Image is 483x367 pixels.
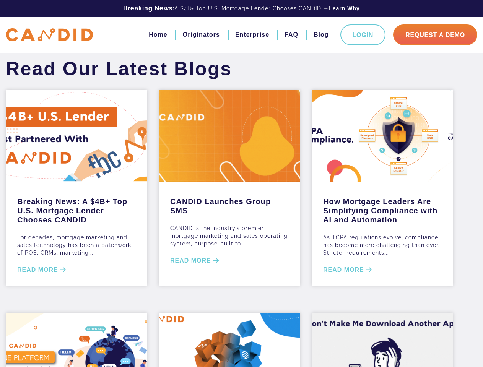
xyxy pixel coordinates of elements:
[6,28,93,42] img: CANDID APP
[183,28,220,41] a: Originators
[123,5,174,12] b: Breaking News:
[329,5,360,12] a: Learn Why
[149,28,167,41] a: Home
[17,234,136,257] p: For decades, mortgage marketing and sales technology has been a patchwork of POS, CRMs, marketing...
[235,28,269,41] a: Enterprise
[170,224,289,247] p: CANDID is the industry’s premier mortgage marketing and sales operating system, purpose-built to...
[393,24,477,45] a: Request A Demo
[285,28,298,41] a: FAQ
[323,234,442,257] p: As TCPA regulations evolve, compliance has become more challenging than ever. Stricter requiremen...
[170,257,221,265] a: READ MORE
[323,193,442,224] a: How Mortgage Leaders Are Simplifying Compliance with AI and Automation
[17,266,68,274] a: READ MORE
[17,193,136,224] a: Breaking News: A $4B+ Top U.S. Mortgage Lender Chooses CANDID
[323,266,374,274] a: READ MORE
[314,28,329,41] a: Blog
[340,24,386,45] a: Login
[170,193,289,215] a: CANDID Launches Group SMS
